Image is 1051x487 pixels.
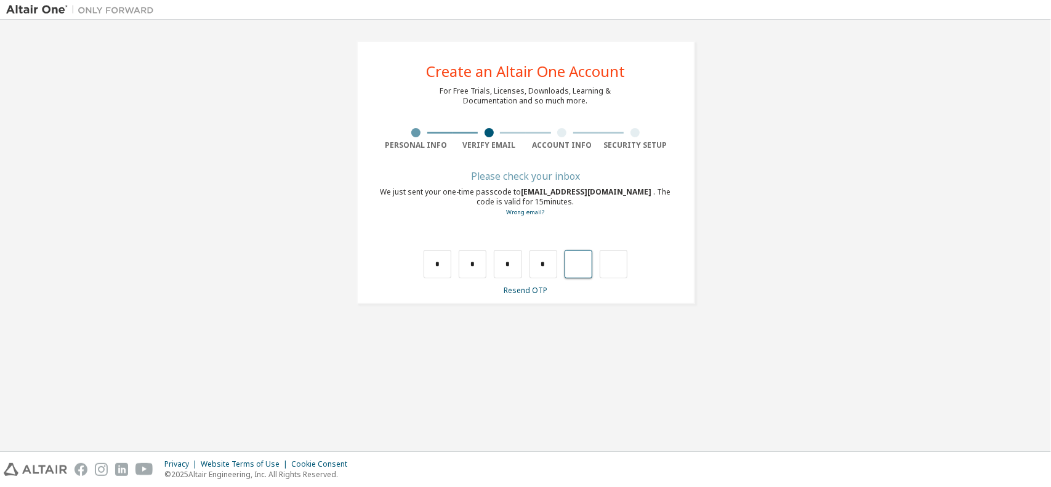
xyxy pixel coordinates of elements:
[95,463,108,476] img: instagram.svg
[526,140,599,150] div: Account Info
[507,208,545,216] a: Go back to the registration form
[115,463,128,476] img: linkedin.svg
[380,172,672,180] div: Please check your inbox
[201,459,291,469] div: Website Terms of Use
[453,140,526,150] div: Verify Email
[4,463,67,476] img: altair_logo.svg
[74,463,87,476] img: facebook.svg
[164,459,201,469] div: Privacy
[135,463,153,476] img: youtube.svg
[521,187,654,197] span: [EMAIL_ADDRESS][DOMAIN_NAME]
[380,140,453,150] div: Personal Info
[598,140,672,150] div: Security Setup
[426,64,625,79] div: Create an Altair One Account
[440,86,611,106] div: For Free Trials, Licenses, Downloads, Learning & Documentation and so much more.
[380,187,672,217] div: We just sent your one-time passcode to . The code is valid for 15 minutes.
[6,4,160,16] img: Altair One
[504,285,547,296] a: Resend OTP
[164,469,355,480] p: © 2025 Altair Engineering, Inc. All Rights Reserved.
[291,459,355,469] div: Cookie Consent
